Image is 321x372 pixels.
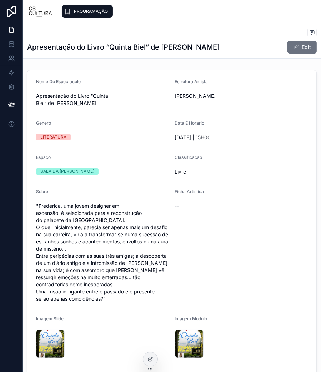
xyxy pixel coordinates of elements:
span: Imagem Modulo [175,316,207,321]
span: Data E Horario [175,120,205,126]
span: Genero [36,120,51,126]
span: Nome Do Espectaculo [36,79,81,84]
span: Apresentação do Livro “Quinta Biel” de [PERSON_NAME] [36,92,169,107]
div: SALA DA [PERSON_NAME] [40,168,94,175]
span: -- [175,202,179,210]
span: [DATE] | 15H00 [175,134,308,141]
h1: Apresentação do Livro “Quinta Biel” de [PERSON_NAME] [27,42,220,52]
a: PROGRAMAÇÃO [62,5,113,18]
span: [PERSON_NAME] [175,92,308,100]
span: PROGRAMAÇÃO [74,9,108,14]
span: Sobre [36,189,48,194]
span: "Frederica, uma jovem designer em ascensão, é selecionada para a reconstrução do palacete da [GEO... [36,202,169,302]
div: scrollable content [58,4,315,19]
span: Livre [175,168,308,175]
span: Ficha Artistica [175,189,204,194]
span: Classificacao [175,155,202,160]
img: App logo [29,6,52,17]
button: Edit [287,41,317,54]
div: LITERATURA [40,134,66,140]
span: Imagem Slide [36,316,64,321]
span: Estrutura Artista [175,79,208,84]
span: Espaco [36,155,51,160]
